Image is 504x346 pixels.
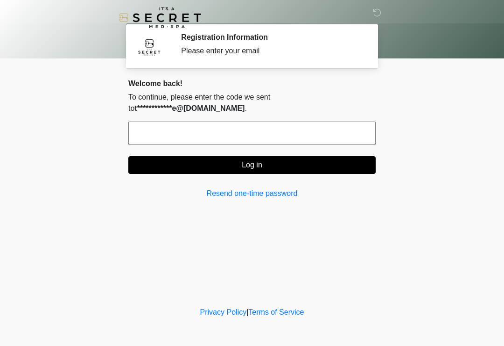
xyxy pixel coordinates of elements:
a: Privacy Policy [200,308,247,316]
a: Terms of Service [248,308,304,316]
button: Log in [128,156,376,174]
p: To continue, please enter the code we sent to . [128,92,376,114]
h2: Welcome back! [128,79,376,88]
a: | [246,308,248,316]
a: Resend one-time password [128,188,376,199]
img: Agent Avatar [135,33,163,61]
h2: Registration Information [181,33,362,42]
img: It's A Secret Med Spa Logo [119,7,201,28]
div: Please enter your email [181,45,362,57]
